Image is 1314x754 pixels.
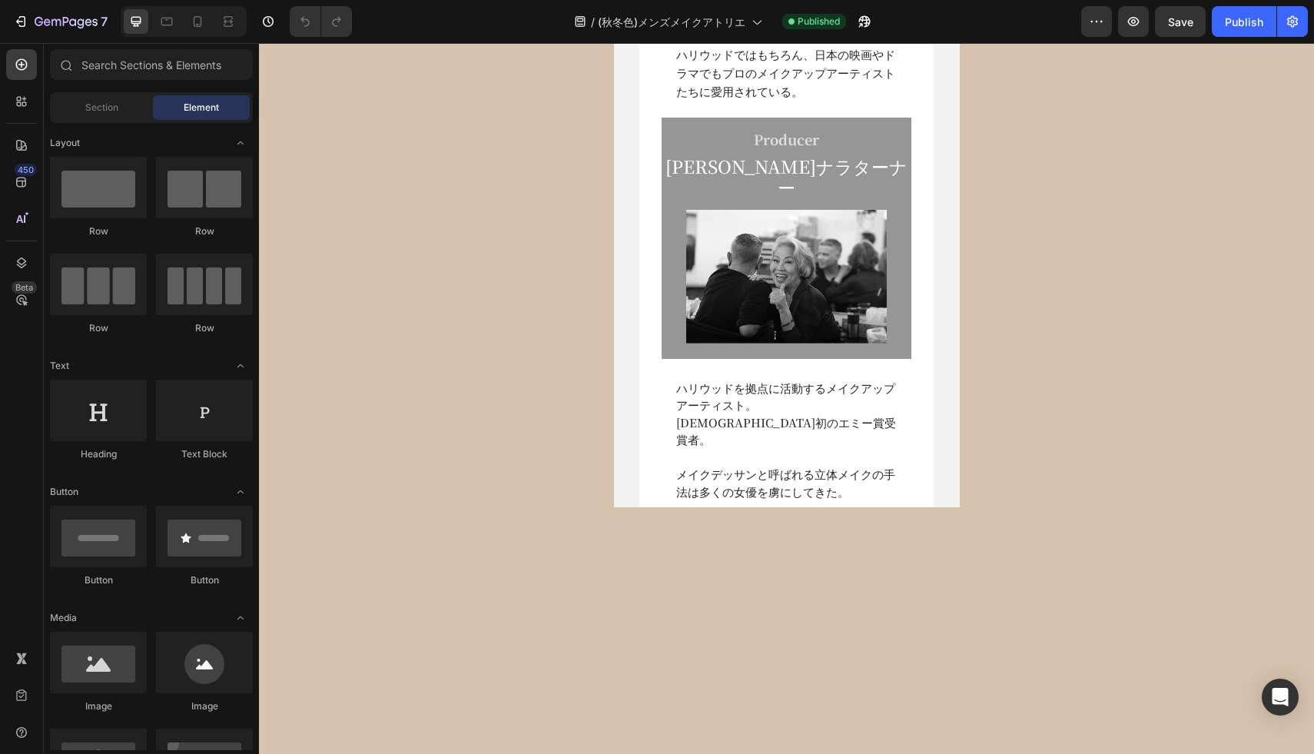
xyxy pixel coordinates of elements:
[406,111,649,157] span: [PERSON_NAME]ナラターナー
[228,606,253,630] span: Toggle open
[495,86,560,106] strong: Producer
[156,447,253,461] div: Text Block
[156,224,253,238] div: Row
[50,485,78,499] span: Button
[85,101,118,115] span: Section
[156,321,253,335] div: Row
[1212,6,1276,37] button: Publish
[290,6,352,37] div: Undo/Redo
[101,12,108,31] p: 7
[50,447,147,461] div: Heading
[50,321,147,335] div: Row
[259,43,1314,754] iframe: Design area
[50,699,147,713] div: Image
[591,14,595,30] span: /
[50,611,77,625] span: Media
[1155,6,1206,37] button: Save
[417,337,636,370] span: ハリウッドを拠点に活動するメイクアップアーティスト。
[184,101,219,115] span: Element
[427,167,627,301] img: gempages_446768302459454674-5cbe23d8-4d73-4bd2-8098-5a9fdfb94125.png
[50,49,253,80] input: Search Sections & Elements
[6,6,114,37] button: 7
[50,224,147,238] div: Row
[15,164,37,176] div: 450
[1168,15,1193,28] span: Save
[228,480,253,504] span: Toggle open
[1225,14,1263,30] div: Publish
[1262,679,1299,716] div: Open Intercom Messenger
[156,699,253,713] div: Image
[156,573,253,587] div: Button
[12,281,37,294] div: Beta
[598,14,745,30] span: (秋冬色)メンズメイクアトリエ
[228,354,253,378] span: Toggle open
[228,131,253,155] span: Toggle open
[417,423,636,457] span: メイクデッサンと呼ばれる立体メイクの手法は多くの女優を虜にしてきた。
[50,573,147,587] div: Button
[798,15,840,28] span: Published
[50,359,69,373] span: Text
[417,371,637,405] span: [DEMOGRAPHIC_DATA]初のエミー賞受賞者。
[50,136,80,150] span: Layout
